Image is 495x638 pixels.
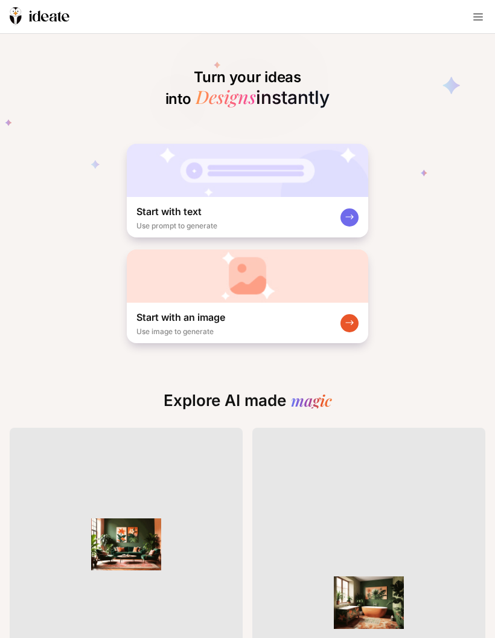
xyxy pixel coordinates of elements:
[127,250,368,303] img: startWithImageContainerThumbnailMobile.jpg
[136,327,214,336] div: Use image to generate
[164,383,332,418] div: Explore AI made
[291,393,332,408] div: magic
[136,221,217,230] div: Use prompt to generate
[127,144,368,197] img: startWithTextContainerThumbnailMobile.jpg
[136,310,225,324] div: Start with an image
[91,509,161,579] img: ThumbnailRustic%20Jungle.png
[136,204,202,219] div: Start with text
